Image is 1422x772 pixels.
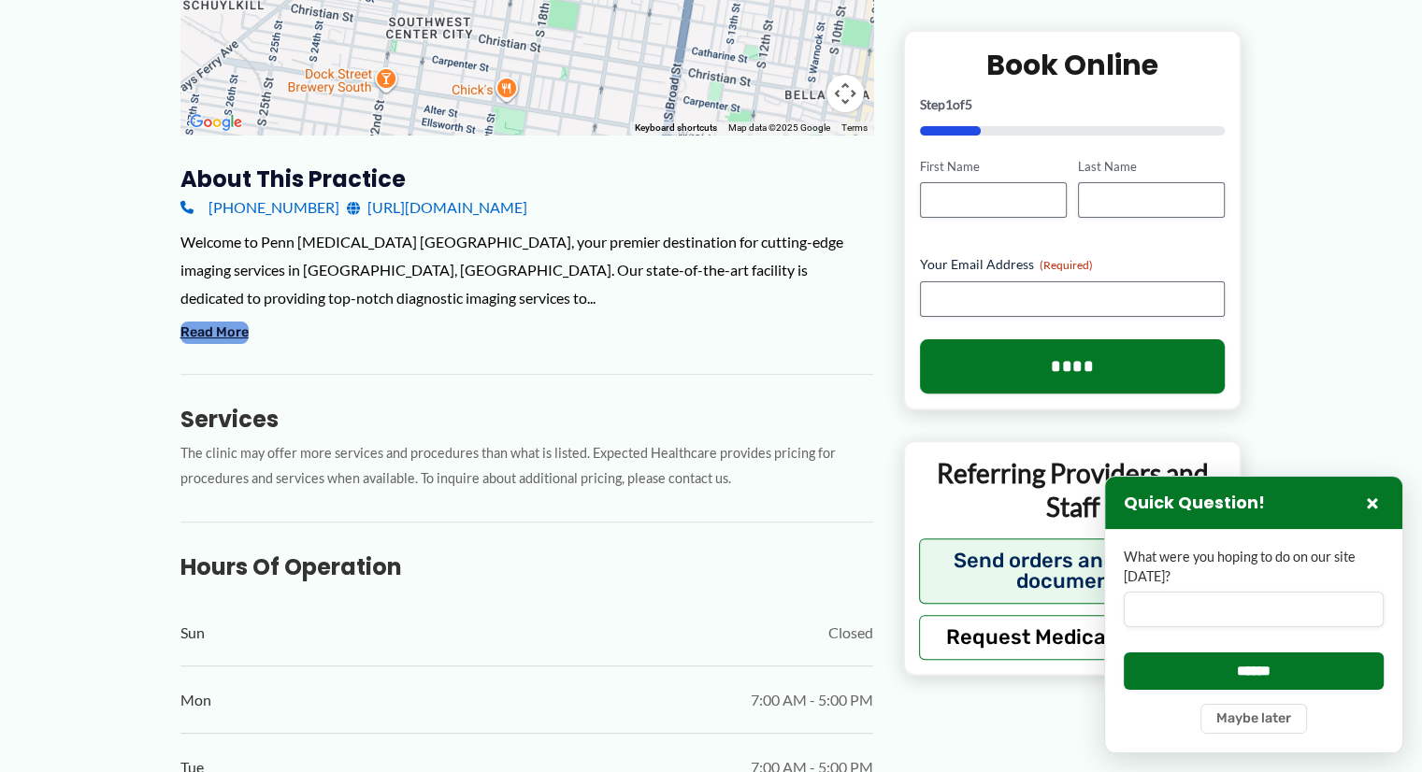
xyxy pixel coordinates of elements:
a: [PHONE_NUMBER] [180,193,339,222]
span: Mon [180,686,211,714]
h3: About this practice [180,164,873,193]
h3: Hours of Operation [180,552,873,581]
span: (Required) [1040,259,1093,273]
button: Map camera controls [826,75,864,112]
label: Your Email Address [920,256,1226,275]
span: 1 [945,96,953,112]
button: Maybe later [1200,704,1307,734]
a: Terms (opens in new tab) [841,122,868,133]
label: First Name [920,158,1067,176]
button: Keyboard shortcuts [635,122,717,135]
a: Open this area in Google Maps (opens a new window) [185,110,247,135]
button: Close [1361,492,1384,514]
div: Welcome to Penn [MEDICAL_DATA] [GEOGRAPHIC_DATA], your premier destination for cutting-edge imagi... [180,228,873,311]
span: 7:00 AM - 5:00 PM [751,686,873,714]
button: Request Medical Records [919,615,1227,660]
span: Map data ©2025 Google [728,122,830,133]
p: The clinic may offer more services and procedures than what is listed. Expected Healthcare provid... [180,441,873,492]
button: Read More [180,322,249,344]
img: Google [185,110,247,135]
label: What were you hoping to do on our site [DATE]? [1124,548,1384,586]
p: Referring Providers and Staff [919,457,1227,525]
label: Last Name [1078,158,1225,176]
span: 5 [965,96,972,112]
span: Closed [828,619,873,647]
button: Send orders and clinical documents [919,538,1227,604]
a: [URL][DOMAIN_NAME] [347,193,527,222]
span: Sun [180,619,205,647]
h2: Book Online [920,47,1226,83]
h3: Quick Question! [1124,493,1265,514]
p: Step of [920,98,1226,111]
h3: Services [180,405,873,434]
